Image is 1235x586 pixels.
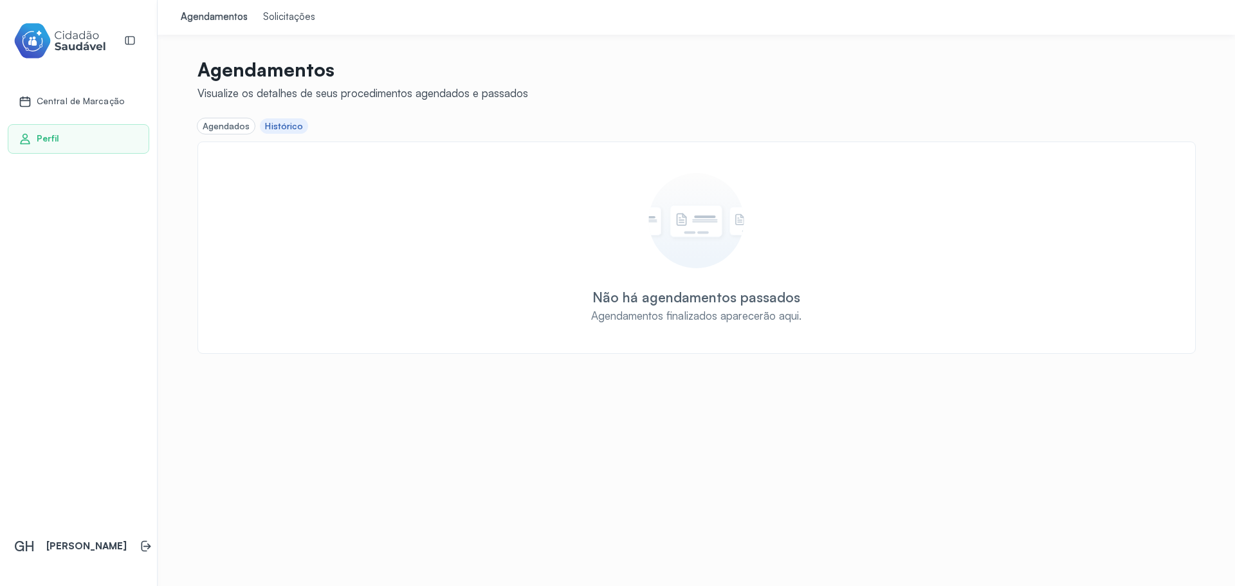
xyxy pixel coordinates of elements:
[14,538,35,554] span: GH
[203,121,250,132] div: Agendados
[19,133,138,145] a: Perfil
[14,21,106,61] img: cidadao-saudavel-filled-logo.svg
[197,58,528,81] p: Agendamentos
[592,289,800,306] div: Não há agendamentos passados
[37,96,124,107] span: Central de Marcação
[265,121,303,132] div: Histórico
[648,173,744,268] img: Um círculo com um card representando um estado vazio.
[263,11,315,24] div: Solicitações
[46,540,127,553] p: [PERSON_NAME]
[19,95,138,108] a: Central de Marcação
[197,86,528,100] div: Visualize os detalhes de seus procedimentos agendados e passados
[37,133,60,144] span: Perfil
[181,11,248,24] div: Agendamentos
[591,309,801,322] div: Agendamentos finalizados aparecerão aqui.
